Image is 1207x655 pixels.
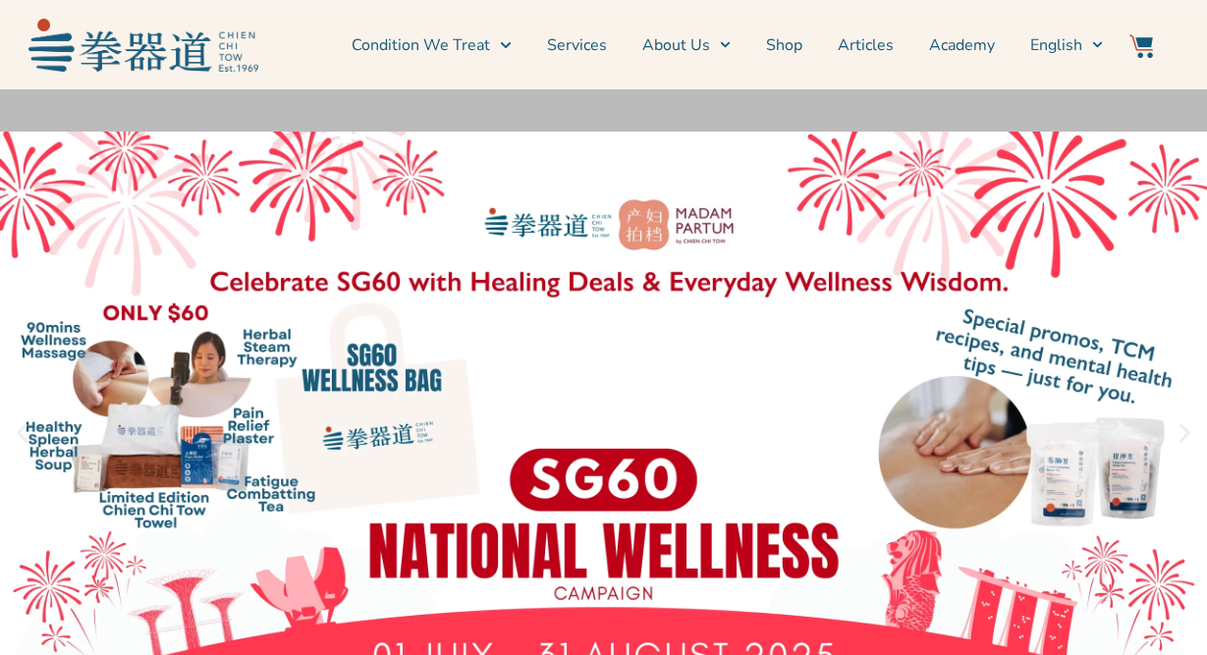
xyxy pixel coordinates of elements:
nav: Menu [268,21,1103,70]
a: Services [547,21,607,70]
div: Next slide [1173,421,1197,446]
a: English [1030,21,1103,70]
span: English [1030,33,1082,57]
a: Shop [766,21,802,70]
a: Condition We Treat [352,21,511,70]
a: Academy [929,21,995,70]
a: Articles [838,21,894,70]
img: Website Icon-03 [1129,34,1153,58]
div: Previous slide [10,421,34,446]
a: About Us [642,21,731,70]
